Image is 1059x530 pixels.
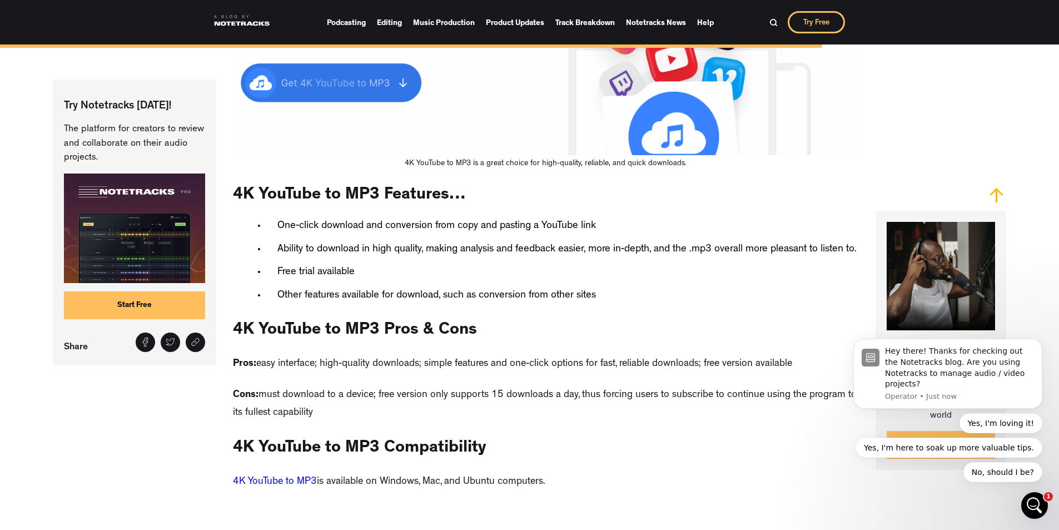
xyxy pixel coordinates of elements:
[64,122,205,165] p: The platform for creators to review and collaborate on their audio projects.
[233,474,545,492] p: is available on Windows, Mac, and Ubuntu computers.
[555,14,615,31] a: Track Breakdown
[266,264,857,281] li: Free trial available
[769,18,778,27] img: Search Bar
[327,14,366,31] a: Podcasting
[233,158,859,169] figcaption: 4K YouTube to MP3 is a great choice for high-quality, reliable, and quick downloads.
[266,217,857,235] li: One-click download and conversion from copy and pasting a YouTube link
[64,99,205,114] p: Try Notetracks [DATE]!
[233,356,792,374] p: easy interface; high-quality downloads; simple features and one-click options for fast, reliable ...
[233,359,256,369] strong: Pros:
[697,14,714,31] a: Help
[233,390,258,400] strong: Cons:
[64,291,205,319] a: Start Free
[64,338,93,354] p: Share
[233,439,486,460] h3: 4K YouTube to MP3 Compatibility
[837,264,1059,500] iframe: Intercom notifications message
[1044,492,1053,501] span: 1
[233,477,317,487] a: 4K YouTube to MP3
[413,14,475,31] a: Music Production
[788,11,845,33] a: Try Free
[486,14,544,31] a: Product Updates
[626,14,686,31] a: Notetracks News
[266,241,857,258] li: Ability to download in high quality, making analysis and feedback easier, more in-depth, and the ...
[266,287,857,304] li: Other features available for download, such as conversion from other sites
[233,186,465,207] h3: 4K YouTube to MP3 Features…
[191,338,200,347] img: Share link icon
[377,14,402,31] a: Editing
[1021,492,1048,519] iframe: Intercom live chat
[136,333,155,352] a: Share on Facebook
[233,387,859,422] p: must download to a device; free version only supports 15 downloads a day, thus forcing users to s...
[161,333,180,352] a: Tweet
[233,321,477,342] h3: 4K YouTube to MP3 Pros & Cons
